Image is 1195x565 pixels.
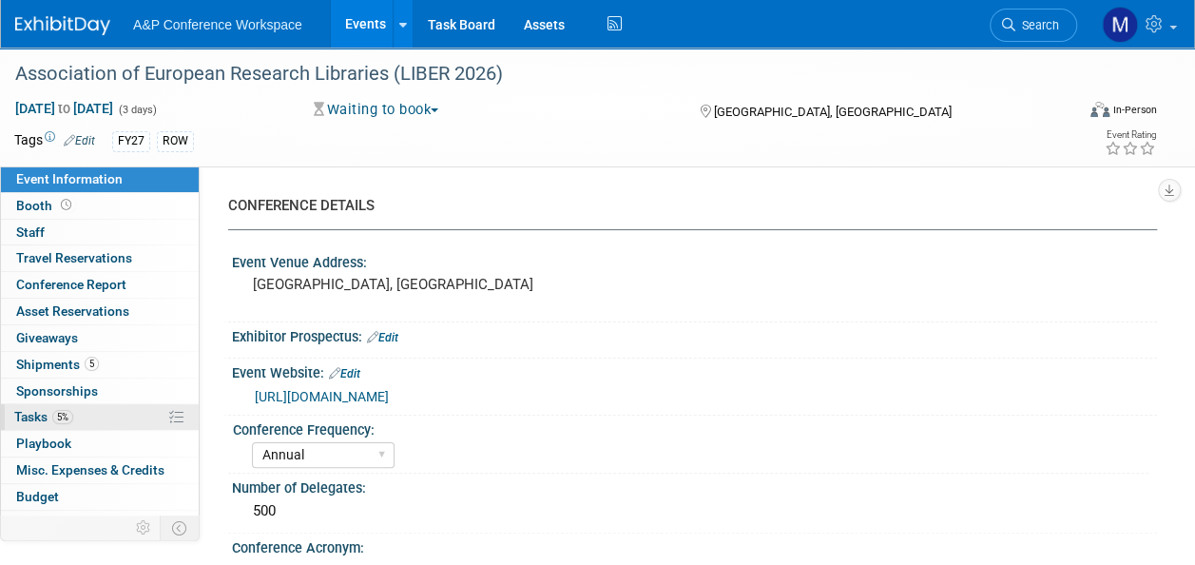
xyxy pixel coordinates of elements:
[1,511,199,536] a: ROI, Objectives & ROO
[112,131,150,151] div: FY27
[16,462,164,477] span: Misc. Expenses & Credits
[1015,18,1059,32] span: Search
[16,303,129,319] span: Asset Reservations
[16,250,132,265] span: Travel Reservations
[127,516,161,540] td: Personalize Event Tab Strip
[16,171,123,186] span: Event Information
[64,134,95,147] a: Edit
[16,198,75,213] span: Booth
[57,198,75,212] span: Booth not reserved yet
[1,245,199,271] a: Travel Reservations
[1112,103,1157,117] div: In-Person
[253,276,596,293] pre: [GEOGRAPHIC_DATA], [GEOGRAPHIC_DATA]
[16,277,126,292] span: Conference Report
[16,489,59,504] span: Budget
[1,220,199,245] a: Staff
[1,404,199,430] a: Tasks5%
[1,166,199,192] a: Event Information
[1090,102,1109,117] img: Format-Inperson.png
[14,130,95,152] td: Tags
[991,99,1157,127] div: Event Format
[1,379,199,404] a: Sponsorships
[1,352,199,378] a: Shipments5
[255,389,389,404] a: [URL][DOMAIN_NAME]
[14,409,73,424] span: Tasks
[228,196,1143,216] div: CONFERENCE DETAILS
[367,331,398,344] a: Edit
[1,325,199,351] a: Giveaways
[232,248,1157,272] div: Event Venue Address:
[232,474,1157,497] div: Number of Delegates:
[246,497,1143,526] div: 500
[117,104,157,116] span: (3 days)
[307,100,446,120] button: Waiting to book
[133,17,302,32] span: A&P Conference Workspace
[1,299,199,324] a: Asset Reservations
[16,224,45,240] span: Staff
[15,16,110,35] img: ExhibitDay
[1102,7,1138,43] img: Matt Hambridge
[1105,130,1156,140] div: Event Rating
[1,193,199,219] a: Booth
[55,101,73,116] span: to
[14,100,114,117] span: [DATE] [DATE]
[16,383,98,399] span: Sponsorships
[1,458,199,483] a: Misc. Expenses & Credits
[16,516,144,531] span: ROI, Objectives & ROO
[16,330,78,345] span: Giveaways
[1,431,199,457] a: Playbook
[157,131,194,151] div: ROW
[52,410,73,424] span: 5%
[16,357,99,372] span: Shipments
[9,57,1059,91] div: Association of European Research Libraries (LIBER 2026)
[1,272,199,298] a: Conference Report
[232,322,1157,347] div: Exhibitor Prospectus:
[16,436,71,451] span: Playbook
[161,516,200,540] td: Toggle Event Tabs
[1,484,199,510] a: Budget
[85,357,99,371] span: 5
[232,534,1157,557] div: Conference Acronym:
[990,9,1077,42] a: Search
[329,367,360,380] a: Edit
[233,416,1148,439] div: Conference Frequency:
[232,359,1157,383] div: Event Website:
[714,105,952,119] span: [GEOGRAPHIC_DATA], [GEOGRAPHIC_DATA]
